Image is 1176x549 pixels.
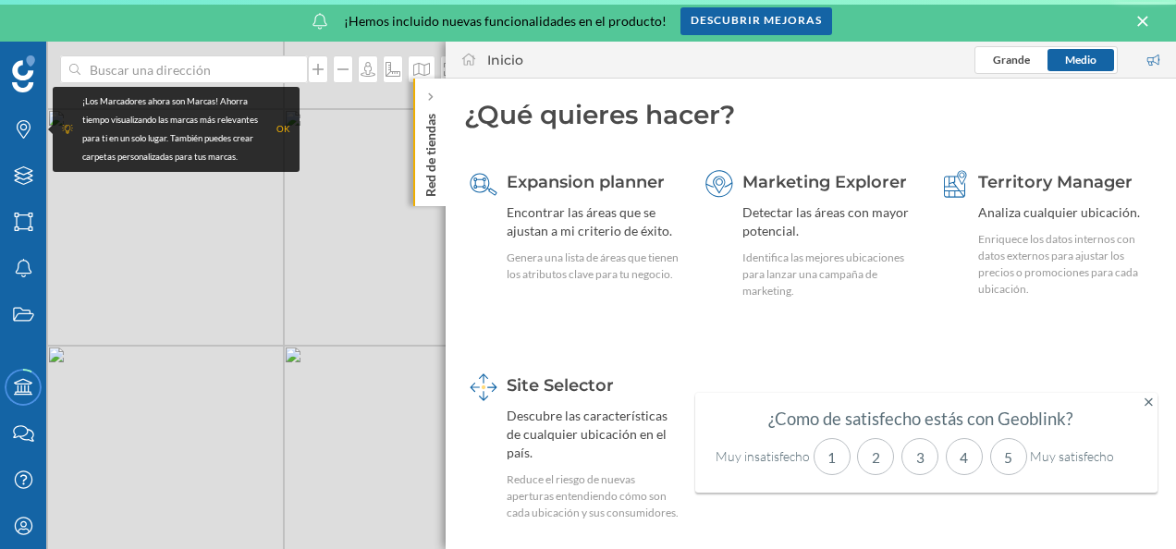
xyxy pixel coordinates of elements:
[901,438,938,475] div: 3
[1065,53,1096,67] span: Medio
[422,106,440,197] p: Red de tiendas
[82,92,267,166] div: ¡Los Marcadores ahora son Marcas! Ahorra tiempo visualizando las marcas más relevantes para ti en...
[742,250,916,299] div: Identifica las mejores ubicaciones para lanzar una campaña de marketing.
[978,172,1133,192] span: Territory Manager
[742,203,916,240] div: Detectar las áreas con mayor potencial.
[708,447,810,466] div: Muy insatisfecho
[276,120,290,139] div: OK
[705,170,733,198] img: explorer.svg
[814,438,851,475] div: 1
[507,471,680,521] div: Reduce el riesgo de nuevas aperturas entendiendo cómo son cada ubicación y sus consumidores.
[507,172,665,192] span: Expansion planner
[487,51,523,69] div: Inicio
[990,438,1027,475] div: 5
[742,172,907,192] span: Marketing Explorer
[12,55,35,92] img: Geoblink Logo
[978,231,1152,298] div: Enriquece los datos internos con datos externos para ajustar los precios o promociones para cada ...
[464,97,1158,132] div: ¿Qué quieres hacer?
[507,203,680,240] div: Encontrar las áreas que se ajustan a mi criterio de éxito.
[708,409,1133,428] div: ¿Como de satisfecho estás con Geoblink?
[470,170,497,198] img: search-areas.svg
[507,407,680,462] div: Descubre las características de cualquier ubicación en el país.
[941,170,969,198] img: territory-manager.svg
[993,53,1030,67] span: Grande
[1030,447,1132,466] div: Muy satisfecho
[344,12,667,30] span: ¡Hemos incluido nuevas funcionalidades en el producto!
[507,375,614,396] span: Site Selector
[978,203,1152,222] div: Analiza cualquier ubicación.
[857,438,894,475] div: 2
[507,250,680,283] div: Genera una lista de áreas que tienen los atributos clave para tu negocio.
[946,438,983,475] div: 4
[470,373,497,401] img: dashboards-manager--hover.svg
